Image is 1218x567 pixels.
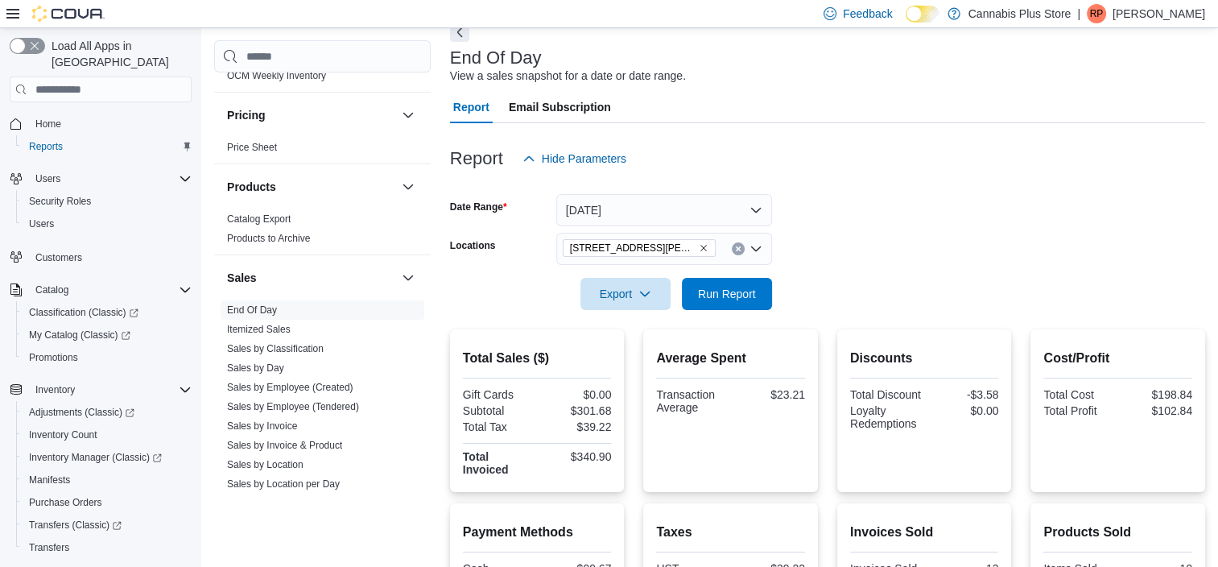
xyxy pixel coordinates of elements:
[35,251,82,264] span: Customers
[29,406,134,419] span: Adjustments (Classic)
[463,420,534,433] div: Total Tax
[563,239,716,257] span: 128 Simpson Street
[16,491,198,514] button: Purchase Orders
[450,149,503,168] h3: Report
[398,106,418,125] button: Pricing
[23,325,137,345] a: My Catalog (Classic)
[23,425,104,445] a: Inventory Count
[16,301,198,324] a: Classification (Classic)
[542,151,626,167] span: Hide Parameters
[580,278,671,310] button: Export
[29,114,68,134] a: Home
[227,141,277,154] span: Price Sheet
[227,324,291,335] a: Itemized Sales
[450,23,469,42] button: Next
[3,112,198,135] button: Home
[927,404,998,417] div: $0.00
[682,278,772,310] button: Run Report
[509,91,611,123] span: Email Subscription
[214,209,431,255] div: Products
[850,404,921,430] div: Loyalty Redemptions
[227,342,324,355] span: Sales by Classification
[23,348,192,367] span: Promotions
[16,190,198,213] button: Security Roles
[450,48,542,68] h3: End Of Day
[23,493,109,512] a: Purchase Orders
[23,493,192,512] span: Purchase Orders
[3,379,198,401] button: Inventory
[227,304,277,317] span: End Of Day
[749,242,762,255] button: Open list of options
[463,349,612,368] h2: Total Sales ($)
[23,425,192,445] span: Inventory Count
[29,217,54,230] span: Users
[23,303,145,322] a: Classification (Classic)
[850,388,921,401] div: Total Discount
[227,400,359,413] span: Sales by Employee (Tendered)
[16,135,198,158] button: Reports
[16,401,198,424] a: Adjustments (Classic)
[29,306,138,319] span: Classification (Classic)
[16,424,198,446] button: Inventory Count
[540,420,611,433] div: $39.22
[227,304,277,316] a: End Of Day
[23,137,192,156] span: Reports
[23,137,69,156] a: Reports
[214,66,431,92] div: OCM
[227,270,395,286] button: Sales
[850,349,999,368] h2: Discounts
[29,114,192,134] span: Home
[1113,4,1205,23] p: [PERSON_NAME]
[23,403,141,422] a: Adjustments (Classic)
[850,523,999,542] h2: Invoices Sold
[23,470,192,490] span: Manifests
[227,323,291,336] span: Itemized Sales
[29,140,63,153] span: Reports
[3,168,198,190] button: Users
[16,536,198,559] button: Transfers
[29,169,192,188] span: Users
[450,201,507,213] label: Date Range
[3,279,198,301] button: Catalog
[23,448,168,467] a: Inventory Manager (Classic)
[398,268,418,288] button: Sales
[968,4,1071,23] p: Cannabis Plus Store
[453,91,489,123] span: Report
[463,404,534,417] div: Subtotal
[227,401,359,412] a: Sales by Employee (Tendered)
[734,388,805,401] div: $23.21
[656,349,805,368] h2: Average Spent
[227,107,265,123] h3: Pricing
[398,177,418,197] button: Products
[35,283,68,296] span: Catalog
[540,388,611,401] div: $0.00
[227,420,297,432] span: Sales by Invoice
[1077,4,1080,23] p: |
[699,243,708,253] button: Remove 128 Simpson Street from selection in this group
[227,142,277,153] a: Price Sheet
[227,70,326,81] a: OCM Weekly Inventory
[906,6,939,23] input: Dark Mode
[23,214,192,234] span: Users
[227,107,395,123] button: Pricing
[29,474,70,486] span: Manifests
[35,383,75,396] span: Inventory
[227,213,291,226] span: Catalog Export
[227,362,284,374] a: Sales by Day
[23,515,192,535] span: Transfers (Classic)
[227,382,353,393] a: Sales by Employee (Created)
[1043,404,1114,417] div: Total Profit
[23,448,192,467] span: Inventory Manager (Classic)
[556,194,772,226] button: [DATE]
[23,348,85,367] a: Promotions
[540,404,611,417] div: $301.68
[23,403,192,422] span: Adjustments (Classic)
[23,470,76,490] a: Manifests
[29,195,91,208] span: Security Roles
[32,6,105,22] img: Cova
[16,346,198,369] button: Promotions
[227,458,303,471] span: Sales by Location
[16,446,198,469] a: Inventory Manager (Classic)
[45,38,192,70] span: Load All Apps in [GEOGRAPHIC_DATA]
[214,138,431,163] div: Pricing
